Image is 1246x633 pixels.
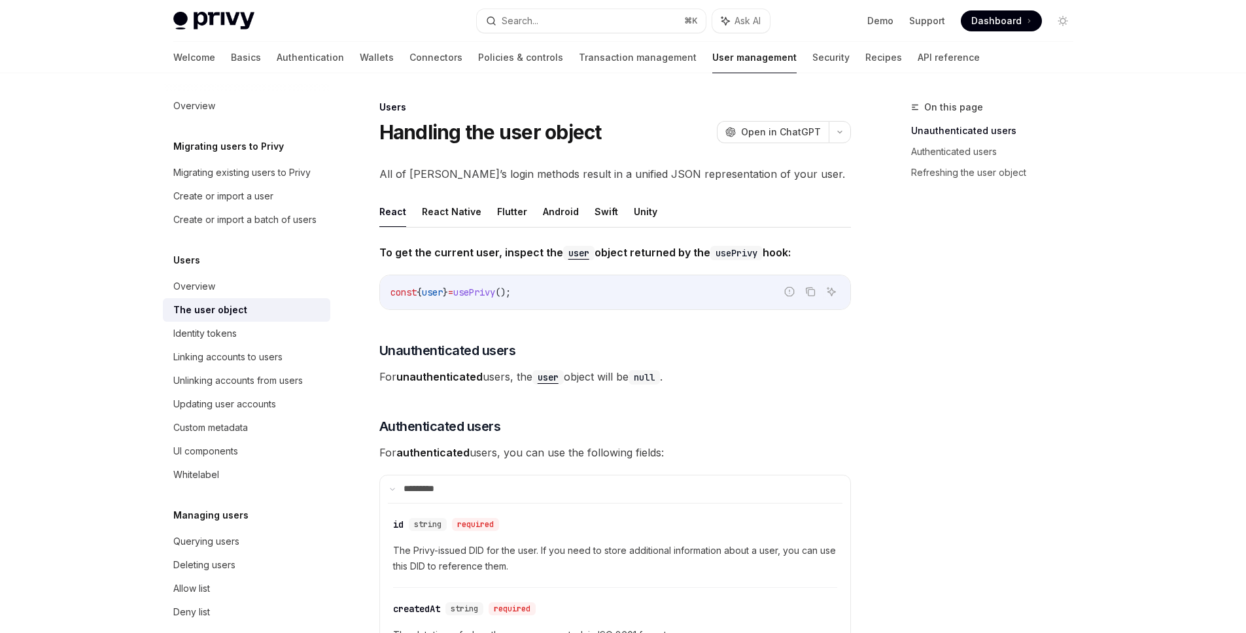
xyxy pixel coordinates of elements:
[173,165,311,180] div: Migrating existing users to Privy
[390,286,417,298] span: const
[163,94,330,118] a: Overview
[393,602,440,615] div: createdAt
[173,349,283,365] div: Linking accounts to users
[173,534,239,549] div: Querying users
[717,121,829,143] button: Open in ChatGPT
[802,283,819,300] button: Copy the contents from the code block
[422,286,443,298] span: user
[173,396,276,412] div: Updating user accounts
[911,120,1084,141] a: Unauthenticated users
[422,196,481,227] button: React Native
[173,604,210,620] div: Deny list
[173,581,210,596] div: Allow list
[173,302,247,318] div: The user object
[867,14,893,27] a: Demo
[379,417,501,436] span: Authenticated users
[163,577,330,600] a: Allow list
[396,446,470,459] strong: authenticated
[448,286,453,298] span: =
[409,42,462,73] a: Connectors
[865,42,902,73] a: Recipes
[911,141,1084,162] a: Authenticated users
[173,443,238,459] div: UI components
[453,286,495,298] span: usePrivy
[741,126,821,139] span: Open in ChatGPT
[277,42,344,73] a: Authentication
[489,602,536,615] div: required
[497,196,527,227] button: Flutter
[163,322,330,345] a: Identity tokens
[712,42,797,73] a: User management
[231,42,261,73] a: Basics
[379,101,851,114] div: Users
[710,246,763,260] code: usePrivy
[393,518,404,531] div: id
[163,600,330,624] a: Deny list
[563,246,595,259] a: user
[502,13,538,29] div: Search...
[173,12,254,30] img: light logo
[478,42,563,73] a: Policies & controls
[379,368,851,386] span: For users, the object will be .
[173,139,284,154] h5: Migrating users to Privy
[629,370,660,385] code: null
[396,370,483,383] strong: unauthenticated
[452,518,499,531] div: required
[451,604,478,614] span: string
[443,286,448,298] span: }
[379,443,851,462] span: For users, you can use the following fields:
[532,370,564,383] a: user
[924,99,983,115] span: On this page
[1052,10,1073,31] button: Toggle dark mode
[684,16,698,26] span: ⌘ K
[909,14,945,27] a: Support
[163,553,330,577] a: Deleting users
[781,283,798,300] button: Report incorrect code
[477,9,706,33] button: Search...⌘K
[163,275,330,298] a: Overview
[812,42,850,73] a: Security
[173,557,235,573] div: Deleting users
[379,120,602,144] h1: Handling the user object
[379,196,406,227] button: React
[379,246,791,259] strong: To get the current user, inspect the object returned by the hook:
[971,14,1022,27] span: Dashboard
[563,246,595,260] code: user
[163,161,330,184] a: Migrating existing users to Privy
[163,298,330,322] a: The user object
[379,165,851,183] span: All of [PERSON_NAME]’s login methods result in a unified JSON representation of your user.
[173,279,215,294] div: Overview
[163,208,330,231] a: Create or import a batch of users
[823,283,840,300] button: Ask AI
[163,369,330,392] a: Unlinking accounts from users
[961,10,1042,31] a: Dashboard
[393,543,837,574] span: The Privy-issued DID for the user. If you need to store additional information about a user, you ...
[173,326,237,341] div: Identity tokens
[163,345,330,369] a: Linking accounts to users
[163,416,330,439] a: Custom metadata
[918,42,980,73] a: API reference
[579,42,697,73] a: Transaction management
[735,14,761,27] span: Ask AI
[379,341,516,360] span: Unauthenticated users
[163,392,330,416] a: Updating user accounts
[173,252,200,268] h5: Users
[173,188,273,204] div: Create or import a user
[163,530,330,553] a: Querying users
[532,370,564,385] code: user
[495,286,511,298] span: ();
[634,196,657,227] button: Unity
[173,98,215,114] div: Overview
[417,286,422,298] span: {
[163,439,330,463] a: UI components
[173,42,215,73] a: Welcome
[595,196,618,227] button: Swift
[911,162,1084,183] a: Refreshing the user object
[173,420,248,436] div: Custom metadata
[360,42,394,73] a: Wallets
[712,9,770,33] button: Ask AI
[414,519,441,530] span: string
[173,467,219,483] div: Whitelabel
[543,196,579,227] button: Android
[173,373,303,388] div: Unlinking accounts from users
